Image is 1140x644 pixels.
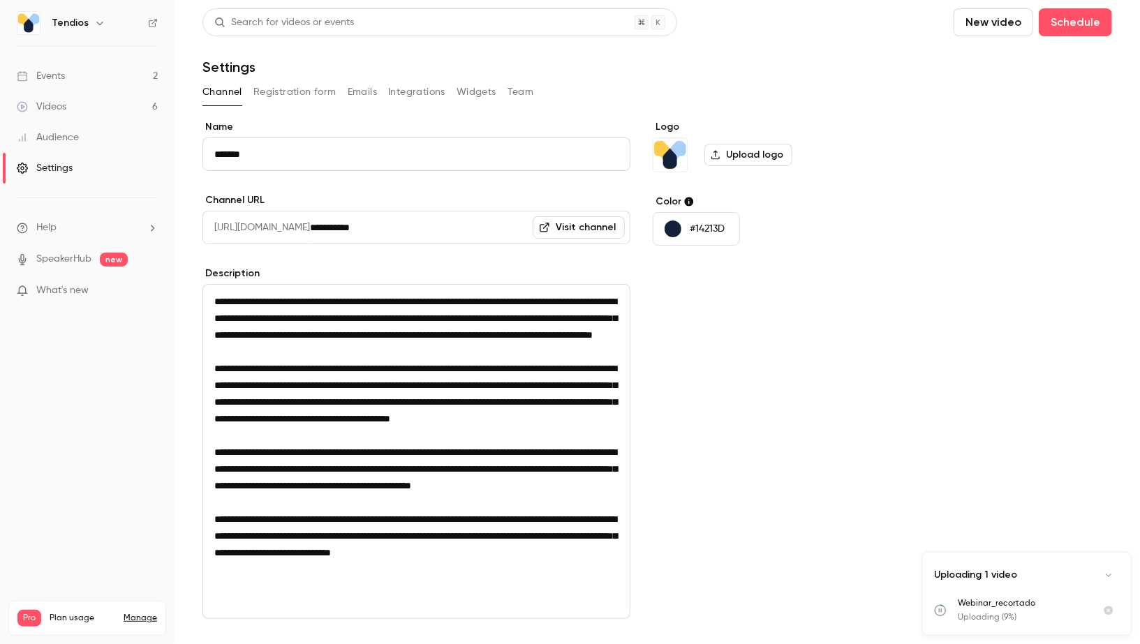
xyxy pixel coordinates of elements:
button: Team [508,81,534,103]
button: Emails [348,81,377,103]
button: #14213D [653,212,740,246]
div: Events [17,69,65,83]
section: Logo [653,120,867,172]
p: Uploading (9%) [958,611,1086,624]
p: Uploading 1 video [934,568,1017,582]
span: Help [36,220,57,235]
li: help-dropdown-opener [17,220,158,235]
label: Upload logo [704,144,792,166]
a: Visit channel [533,216,625,239]
button: New video [954,8,1033,36]
button: Registration form [253,81,336,103]
div: Audience [17,130,79,144]
label: Logo [653,120,867,134]
h1: Settings [202,59,256,75]
span: [URL][DOMAIN_NAME] [202,211,310,244]
button: Integrations [388,81,445,103]
button: Cancel upload [1097,599,1120,622]
label: Channel URL [202,193,630,207]
button: Collapse uploads list [1097,564,1120,586]
img: Tendios [653,138,687,172]
div: Settings [17,161,73,175]
span: What's new [36,283,89,298]
a: Manage [124,613,157,624]
span: new [100,253,128,267]
div: Videos [17,100,66,114]
p: #14213D [690,222,725,236]
p: Webinar_recortado [958,597,1086,610]
h6: Tendios [52,16,89,30]
button: Channel [202,81,242,103]
ul: Uploads list [923,597,1131,635]
button: Schedule [1039,8,1112,36]
span: Pro [17,610,41,627]
div: Search for videos or events [214,15,354,30]
button: Widgets [457,81,496,103]
img: Tendios [17,12,40,34]
span: Plan usage [50,613,115,624]
a: SpeakerHub [36,252,91,267]
label: Color [653,195,867,209]
label: Name [202,120,630,134]
label: Description [202,267,630,280]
